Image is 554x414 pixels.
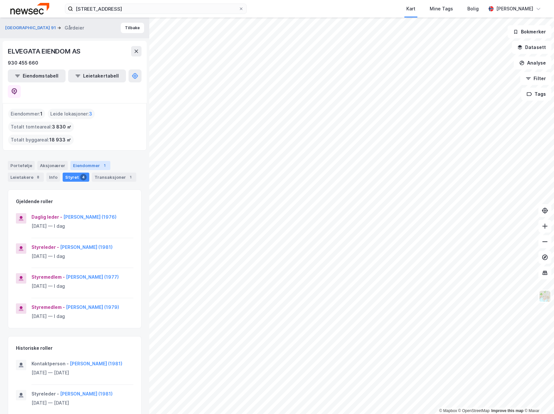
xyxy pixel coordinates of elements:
div: Mine Tags [430,5,453,13]
div: Info [46,173,60,182]
button: Filter [520,72,551,85]
div: Totalt tomteareal : [8,122,74,132]
button: Datasett [512,41,551,54]
div: Portefølje [8,161,35,170]
div: Bolig [467,5,479,13]
div: [DATE] — I dag [31,222,133,230]
button: Tilbake [121,23,144,33]
div: Aksjonærer [37,161,68,170]
div: 930 455 660 [8,59,38,67]
button: [GEOGRAPHIC_DATA] 91 [5,25,57,31]
img: Z [539,290,551,302]
div: 8 [35,174,41,180]
div: [DATE] — I dag [31,282,133,290]
button: Leietakertabell [68,69,126,82]
div: Kontrollprogram for chat [522,383,554,414]
span: 18 933 ㎡ [49,136,71,144]
a: Improve this map [491,408,523,413]
input: Søk på adresse, matrikkel, gårdeiere, leietakere eller personer [73,4,239,14]
div: Transaksjoner [92,173,136,182]
div: [DATE] — I dag [31,252,133,260]
div: Kart [406,5,415,13]
div: ELVEGATA EIENDOM AS [8,46,82,56]
div: Styret [63,173,89,182]
button: Bokmerker [508,25,551,38]
div: Totalt byggareal : [8,135,74,145]
div: 4 [80,174,87,180]
span: 3 830 ㎡ [52,123,71,131]
button: Analyse [514,56,551,69]
div: Leide lokasjoner : [48,109,95,119]
div: Leietakere [8,173,44,182]
div: [DATE] — [DATE] [31,369,133,377]
div: Gjeldende roller [16,198,53,205]
span: 1 [40,110,43,118]
div: Eiendommer [70,161,110,170]
div: Gårdeier [65,24,84,32]
img: newsec-logo.f6e21ccffca1b3a03d2d.png [10,3,49,14]
button: Tags [521,88,551,101]
div: 1 [101,162,108,169]
div: Eiendommer : [8,109,45,119]
div: [PERSON_NAME] [496,5,533,13]
a: OpenStreetMap [458,408,490,413]
div: 1 [127,174,134,180]
div: [DATE] — I dag [31,312,133,320]
button: Eiendomstabell [8,69,66,82]
iframe: Chat Widget [522,383,554,414]
span: 3 [89,110,92,118]
a: Mapbox [439,408,457,413]
div: Historiske roller [16,344,53,352]
div: [DATE] — [DATE] [31,399,133,407]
